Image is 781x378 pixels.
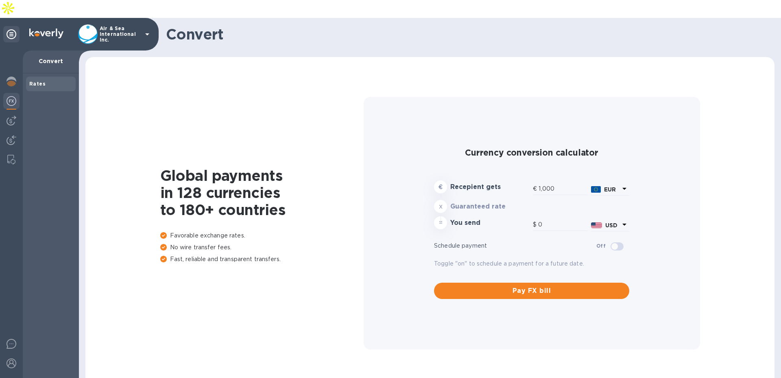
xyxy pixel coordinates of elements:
[438,184,443,190] strong: €
[533,219,538,231] div: $
[450,203,530,211] h3: Guaranteed rate
[434,283,629,299] button: Pay FX bill
[538,219,588,231] input: Amount
[29,29,63,38] img: Logo
[166,26,768,43] h1: Convert
[434,216,447,229] div: =
[539,183,588,195] input: Amount
[3,26,20,42] div: Unpin categories
[596,243,606,249] b: Off
[450,183,530,191] h3: Recepient gets
[100,26,140,43] p: Air & Sea International Inc.
[434,147,629,158] h2: Currency conversion calculator
[160,231,364,240] p: Favorable exchange rates.
[160,167,364,218] h1: Global payments in 128 currencies to 180+ countries
[434,242,596,250] p: Schedule payment
[434,259,629,268] p: Toggle "on" to schedule a payment for a future date.
[591,222,602,228] img: USD
[29,57,72,65] p: Convert
[533,183,539,195] div: €
[441,286,623,296] span: Pay FX bill
[7,96,16,106] img: Foreign exchange
[160,255,364,264] p: Fast, reliable and transparent transfers.
[434,200,447,213] div: x
[605,222,617,229] b: USD
[450,219,530,227] h3: You send
[604,186,616,193] b: EUR
[160,243,364,252] p: No wire transfer fees.
[29,81,46,87] b: Rates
